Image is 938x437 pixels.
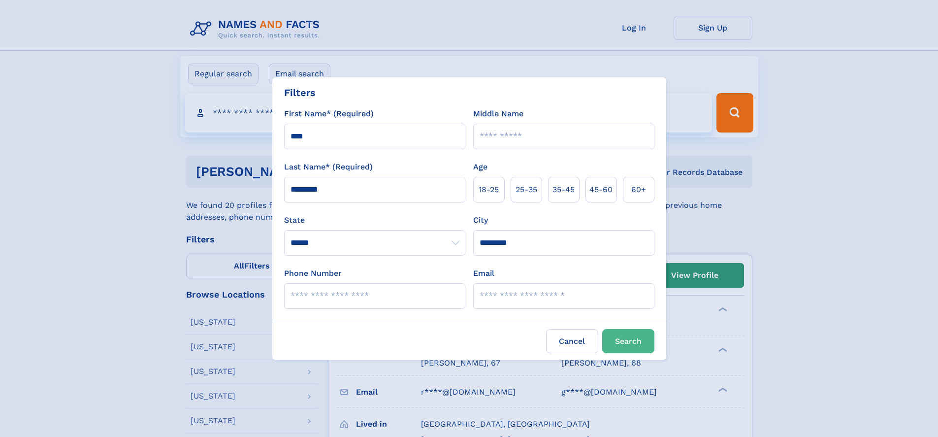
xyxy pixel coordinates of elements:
[284,161,373,173] label: Last Name* (Required)
[479,184,499,196] span: 18‑25
[546,329,598,353] label: Cancel
[552,184,575,196] span: 35‑45
[473,214,488,226] label: City
[284,268,342,279] label: Phone Number
[284,108,374,120] label: First Name* (Required)
[631,184,646,196] span: 60+
[473,108,523,120] label: Middle Name
[284,85,316,100] div: Filters
[473,268,494,279] label: Email
[602,329,654,353] button: Search
[589,184,613,196] span: 45‑60
[516,184,537,196] span: 25‑35
[473,161,487,173] label: Age
[284,214,465,226] label: State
